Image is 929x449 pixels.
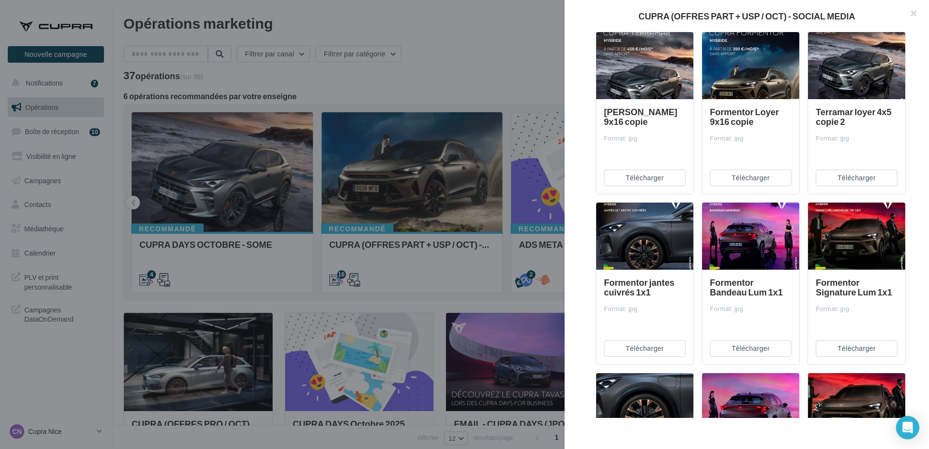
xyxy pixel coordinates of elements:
span: Formentor jantes cuivrés 1x1 [604,277,674,297]
button: Télécharger [604,340,686,357]
button: Télécharger [816,170,897,186]
div: Format: jpg [816,134,897,143]
span: Terramar loyer 4x5 copie 2 [816,106,892,127]
button: Télécharger [710,340,791,357]
span: Formentor Bandeau Lum 1x1 [710,277,783,297]
div: Open Intercom Messenger [896,416,919,439]
div: Format: jpg [816,305,897,313]
div: Format: jpg [604,134,686,143]
span: Formentor Signature Lum 1x1 [816,277,892,297]
button: Télécharger [710,170,791,186]
div: CUPRA (OFFRES PART + USP / OCT) - SOCIAL MEDIA [580,12,913,20]
span: [PERSON_NAME] 9x16 copie [604,106,677,127]
button: Télécharger [604,170,686,186]
span: Formentor Loyer 9x16 copie [710,106,779,127]
div: Format: jpg [710,134,791,143]
div: Format: jpg [710,305,791,313]
button: Télécharger [816,340,897,357]
div: Format: jpg [604,305,686,313]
